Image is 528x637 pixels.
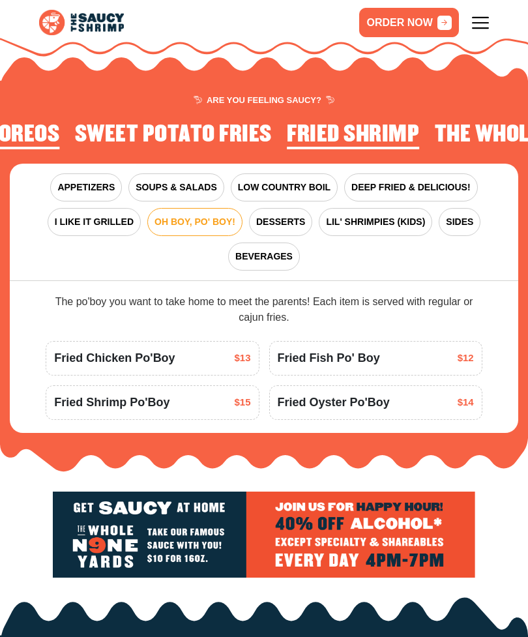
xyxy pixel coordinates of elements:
[194,96,334,104] span: ARE YOU FEELING SAUCY?
[344,173,478,201] button: DEEP FRIED & DELICIOUS!
[75,122,272,147] h2: Sweet Potato Fries
[287,122,419,151] li: 1 of 4
[234,351,250,366] span: $13
[278,394,390,411] span: Fried Oyster Po'Boy
[154,215,235,229] span: OH BOY, PO' BOY!
[287,122,419,147] h2: Fried Shrimp
[326,215,425,229] span: LIL' SHRIMPIES (KIDS)
[48,208,141,236] button: I LIKE IT GRILLED
[446,215,473,229] span: SIDES
[319,208,432,236] button: LIL' SHRIMPIES (KIDS)
[55,215,134,229] span: I LIKE IT GRILLED
[249,208,312,236] button: DESSERTS
[234,395,250,410] span: $15
[147,208,242,236] button: OH BOY, PO' BOY!
[238,181,330,194] span: LOW COUNTRY BOIL
[50,173,122,201] button: APPETIZERS
[235,250,293,263] span: BEVERAGES
[46,294,482,325] div: The po'boy you want to take home to meet the parents! Each item is served with regular or cajun f...
[54,349,175,367] span: Fried Chicken Po'Boy
[75,122,272,151] li: 4 of 4
[256,215,305,229] span: DESSERTS
[136,181,216,194] span: SOUPS & SALADS
[458,351,474,366] span: $12
[458,395,474,410] span: $14
[359,8,458,37] a: ORDER NOW
[278,349,380,367] span: Fried Fish Po' Boy
[54,394,169,411] span: Fried Shrimp Po'Boy
[128,173,224,201] button: SOUPS & SALADS
[228,243,300,271] button: BEVERAGES
[231,173,338,201] button: LOW COUNTRY BOIL
[57,181,115,194] span: APPETIZERS
[351,181,471,194] span: DEEP FRIED & DELICIOUS!
[39,10,124,35] img: logo
[439,208,480,236] button: SIDES
[53,492,475,578] img: logo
